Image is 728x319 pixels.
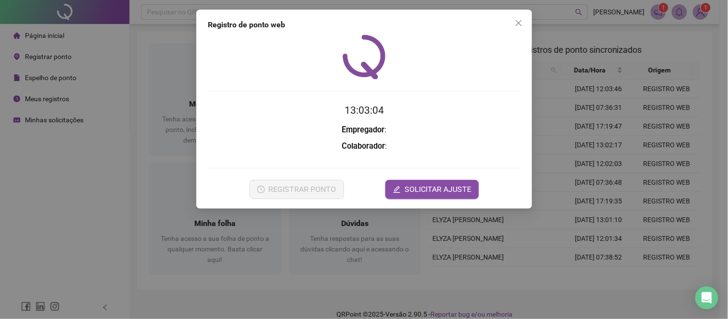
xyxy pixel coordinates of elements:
[515,19,523,27] span: close
[345,105,384,116] time: 13:03:04
[208,19,521,31] div: Registro de ponto web
[695,286,718,309] div: Open Intercom Messenger
[208,140,521,153] h3: :
[405,184,471,195] span: SOLICITAR AJUSTE
[393,186,401,193] span: edit
[342,142,385,151] strong: Colaborador
[343,35,386,79] img: QRPoint
[342,125,384,134] strong: Empregador
[385,180,479,199] button: editSOLICITAR AJUSTE
[249,180,344,199] button: REGISTRAR PONTO
[511,15,526,31] button: Close
[208,124,521,136] h3: :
